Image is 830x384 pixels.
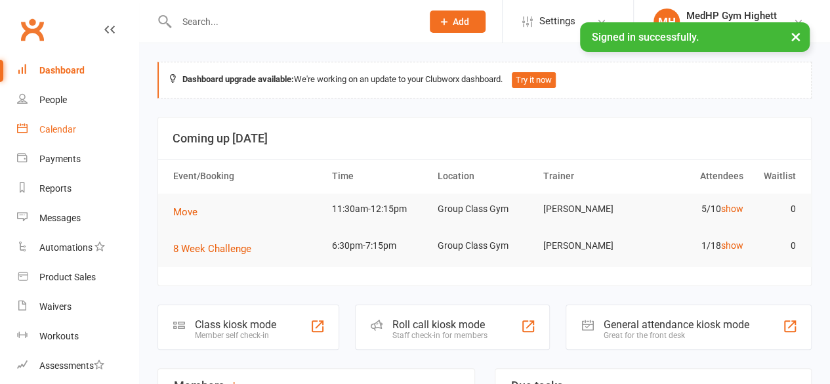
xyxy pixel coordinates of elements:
a: Reports [17,174,138,203]
button: Add [430,11,486,33]
button: × [784,22,808,51]
a: Workouts [17,322,138,351]
button: Move [173,204,207,220]
a: show [720,203,743,214]
div: Staff check-in for members [392,331,488,340]
a: Messages [17,203,138,233]
div: Messages [39,213,81,223]
span: Settings [539,7,575,36]
a: Automations [17,233,138,263]
div: Assessments [39,360,104,371]
a: show [720,240,743,251]
td: 1/18 [643,230,749,261]
td: 11:30am-12:15pm [326,194,432,224]
th: Attendees [643,160,749,193]
span: Signed in successfully. [592,31,699,43]
strong: Dashboard upgrade available: [182,74,294,84]
span: Move [173,206,197,218]
td: [PERSON_NAME] [537,230,643,261]
a: Payments [17,144,138,174]
th: Event/Booking [167,160,326,193]
span: Add [453,16,469,27]
div: We're working on an update to your Clubworx dashboard. [157,62,812,98]
div: Payments [39,154,81,164]
td: Group Class Gym [432,194,537,224]
div: MedHP [686,22,777,33]
a: Clubworx [16,13,49,46]
div: MH [654,9,680,35]
div: Roll call kiosk mode [392,318,488,331]
button: Try it now [512,72,556,88]
a: Product Sales [17,263,138,292]
div: Dashboard [39,65,85,75]
div: Calendar [39,124,76,135]
div: People [39,95,67,105]
th: Waitlist [749,160,802,193]
td: 6:30pm-7:15pm [326,230,432,261]
a: People [17,85,138,115]
div: MedHP Gym Highett [686,10,777,22]
th: Location [432,160,537,193]
th: Time [326,160,432,193]
button: 8 Week Challenge [173,241,260,257]
span: 8 Week Challenge [173,243,251,255]
div: Automations [39,242,93,253]
input: Search... [173,12,413,31]
a: Assessments [17,351,138,381]
td: 0 [749,230,802,261]
div: General attendance kiosk mode [603,318,749,331]
td: 5/10 [643,194,749,224]
td: 0 [749,194,802,224]
div: Great for the front desk [603,331,749,340]
td: [PERSON_NAME] [537,194,643,224]
a: Dashboard [17,56,138,85]
td: Group Class Gym [432,230,537,261]
div: Product Sales [39,272,96,282]
div: Waivers [39,301,72,312]
div: Member self check-in [195,331,276,340]
div: Reports [39,183,72,194]
th: Trainer [537,160,643,193]
h3: Coming up [DATE] [173,132,797,145]
div: Class kiosk mode [195,318,276,331]
a: Calendar [17,115,138,144]
a: Waivers [17,292,138,322]
div: Workouts [39,331,79,341]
